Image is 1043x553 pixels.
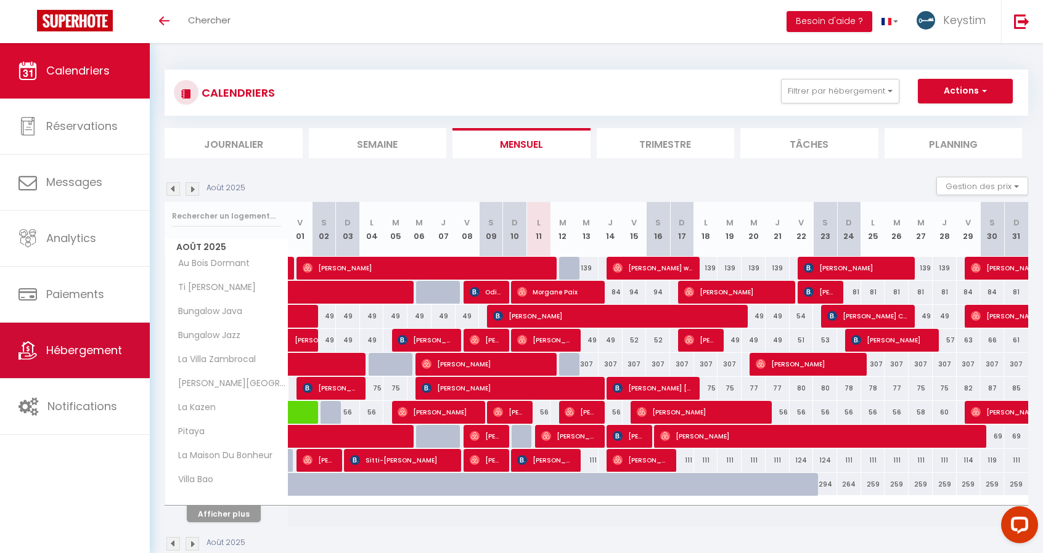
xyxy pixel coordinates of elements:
span: [PERSON_NAME] [303,376,359,400]
abbr: J [441,217,446,228]
span: Hébergement [46,342,122,358]
span: [PERSON_NAME] [422,352,550,376]
li: Trimestre [597,128,735,158]
div: 56 [885,401,909,424]
div: 81 [861,281,885,304]
th: 18 [694,202,718,257]
p: Août 2025 [207,182,245,194]
abbr: V [798,217,804,228]
th: 02 [312,202,336,257]
button: Besoin d'aide ? [787,11,872,32]
span: [PERSON_NAME] [637,400,765,424]
div: 119 [980,449,1004,472]
div: 49 [766,329,790,352]
div: 49 [360,305,384,328]
div: 49 [432,305,456,328]
div: 139 [766,257,790,280]
li: Planning [885,128,1023,158]
div: 307 [861,353,885,376]
div: 60 [933,401,957,424]
div: 139 [909,257,933,280]
div: 56 [336,401,360,424]
span: Ti [PERSON_NAME] [167,281,259,294]
span: Pitaya [167,425,213,438]
th: 25 [861,202,885,257]
span: [PERSON_NAME] [470,424,502,448]
abbr: M [583,217,590,228]
span: La Maison Du Bonheur [167,449,276,462]
th: 04 [360,202,384,257]
div: 56 [813,401,837,424]
span: [PERSON_NAME] [493,400,525,424]
span: Paiements [46,286,104,302]
div: 87 [980,377,1004,400]
div: 49 [909,305,933,328]
span: Messages [46,174,102,190]
div: 307 [694,353,718,376]
th: 11 [527,202,551,257]
div: 77 [766,377,790,400]
div: 111 [885,449,909,472]
abbr: S [655,217,661,228]
li: Mensuel [452,128,591,158]
div: 49 [933,305,957,328]
span: [PERSON_NAME] CBCI [827,304,907,328]
div: 49 [360,329,384,352]
div: 307 [885,353,909,376]
div: 307 [670,353,694,376]
abbr: M [559,217,566,228]
div: 307 [646,353,670,376]
span: [PERSON_NAME] [PERSON_NAME] [613,376,693,400]
li: Journalier [165,128,303,158]
div: 75 [383,377,407,400]
abbr: J [775,217,780,228]
div: 77 [885,377,909,400]
div: 52 [623,329,647,352]
span: [PERSON_NAME] [470,328,502,352]
div: 56 [527,401,551,424]
div: 77 [742,377,766,400]
div: 66 [980,329,1004,352]
div: 307 [1004,353,1028,376]
div: 49 [718,329,742,352]
div: 56 [360,401,384,424]
span: [PERSON_NAME] [470,448,502,472]
div: 75 [360,377,384,400]
div: 111 [766,449,790,472]
span: [PERSON_NAME] [660,424,981,448]
span: [PERSON_NAME] [295,322,323,345]
abbr: M [392,217,399,228]
th: 20 [742,202,766,257]
div: 139 [742,257,766,280]
div: 307 [623,353,647,376]
div: 81 [909,281,933,304]
span: [PERSON_NAME] [303,256,551,280]
div: 80 [813,377,837,400]
li: Semaine [309,128,447,158]
div: 84 [957,281,981,304]
span: [PERSON_NAME] [804,256,908,280]
div: 139 [933,257,957,280]
span: Sitti-[PERSON_NAME] [350,448,454,472]
img: ... [917,11,935,30]
th: 03 [336,202,360,257]
div: 51 [790,329,814,352]
div: 56 [861,401,885,424]
abbr: S [488,217,494,228]
abbr: M [415,217,423,228]
div: 78 [837,377,861,400]
div: 75 [909,377,933,400]
abbr: D [512,217,518,228]
div: 49 [575,329,599,352]
abbr: M [917,217,925,228]
th: 21 [766,202,790,257]
div: 49 [742,329,766,352]
span: Morgane Paix [517,280,597,304]
th: 01 [288,202,313,257]
span: Chercher [188,14,231,26]
abbr: V [297,217,303,228]
span: [PERSON_NAME] [541,424,597,448]
div: 56 [790,401,814,424]
th: 31 [1004,202,1028,257]
div: 259 [933,473,957,496]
